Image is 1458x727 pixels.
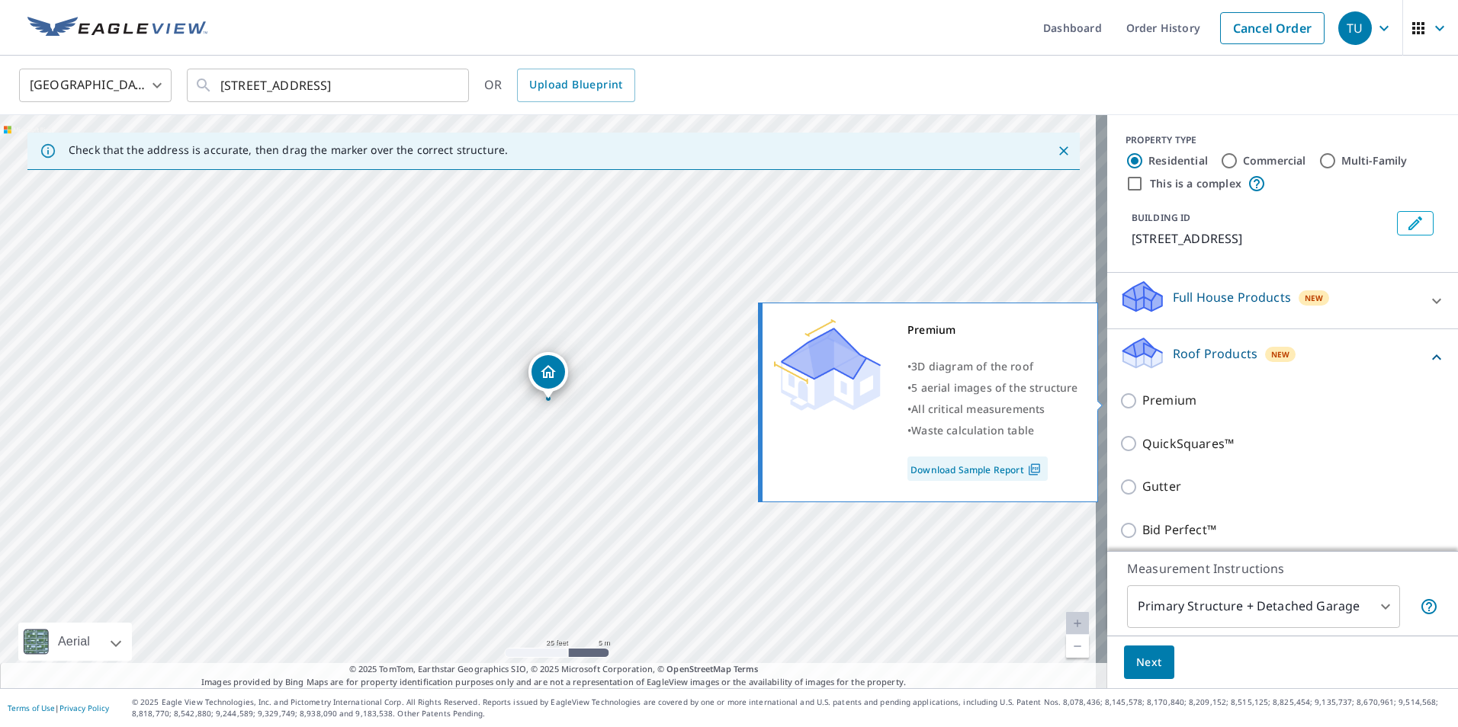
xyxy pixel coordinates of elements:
[1305,292,1324,304] span: New
[907,456,1048,481] a: Download Sample Report
[1142,391,1196,410] p: Premium
[220,64,438,107] input: Search by address or latitude-longitude
[528,352,568,399] div: Dropped pin, building 1, Residential property, 1711 12 ST SW CALGARY AB T2T3N1
[911,380,1077,395] span: 5 aerial images of the structure
[907,377,1078,399] div: •
[1126,133,1440,147] div: PROPERTY TYPE
[1124,645,1174,680] button: Next
[1127,559,1438,578] p: Measurement Instructions
[1054,141,1074,161] button: Close
[132,697,1450,719] p: © 2025 Eagle View Technologies, Inc. and Pictometry International Corp. All Rights Reserved. Repo...
[53,623,95,661] div: Aerial
[18,623,132,661] div: Aerial
[1173,288,1291,306] p: Full House Products
[1150,176,1241,191] label: This is a complex
[907,356,1078,377] div: •
[27,17,207,40] img: EV Logo
[1243,153,1306,168] label: Commercial
[1066,612,1089,635] a: Current Level 20, Zoom In Disabled
[19,64,172,107] div: [GEOGRAPHIC_DATA]
[8,703,55,713] a: Terms of Use
[1142,434,1234,453] p: QuickSquares™
[1142,477,1181,496] p: Gutter
[8,703,109,713] p: |
[911,359,1033,373] span: 3D diagram of the roof
[1173,344,1257,363] p: Roof Products
[1397,211,1434,235] button: Edit building 1
[1338,11,1372,45] div: TU
[911,423,1034,437] span: Waste calculation table
[529,75,622,94] span: Upload Blueprint
[1142,520,1216,540] p: Bid Perfect™
[1119,279,1446,322] div: Full House ProductsNew
[907,319,1078,341] div: Premium
[666,663,731,674] a: OpenStreetMap
[1341,153,1408,168] label: Multi-Family
[907,420,1078,441] div: •
[1148,153,1208,168] label: Residential
[484,69,635,102] div: OR
[69,143,508,157] p: Check that the address is accurate, then drag the marker over the correct structure.
[349,663,759,676] span: © 2025 TomTom, Earthstar Geographics SIO, © 2025 Microsoft Corporation, ©
[517,69,634,102] a: Upload Blueprint
[907,399,1078,420] div: •
[1066,635,1089,658] a: Current Level 20, Zoom Out
[1132,229,1391,248] p: [STREET_ADDRESS]
[1132,211,1190,224] p: BUILDING ID
[774,319,881,411] img: Premium
[1119,335,1446,379] div: Roof ProductsNew
[1271,348,1290,360] span: New
[1127,585,1400,628] div: Primary Structure + Detached Garage
[1136,653,1162,672] span: Next
[1024,463,1045,476] img: Pdf Icon
[59,703,109,713] a: Privacy Policy
[734,663,759,674] a: Terms
[911,402,1045,416] span: All critical measurements
[1420,597,1438,616] span: Your report will include the primary structure and a detached garage if one exists.
[1220,12,1325,44] a: Cancel Order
